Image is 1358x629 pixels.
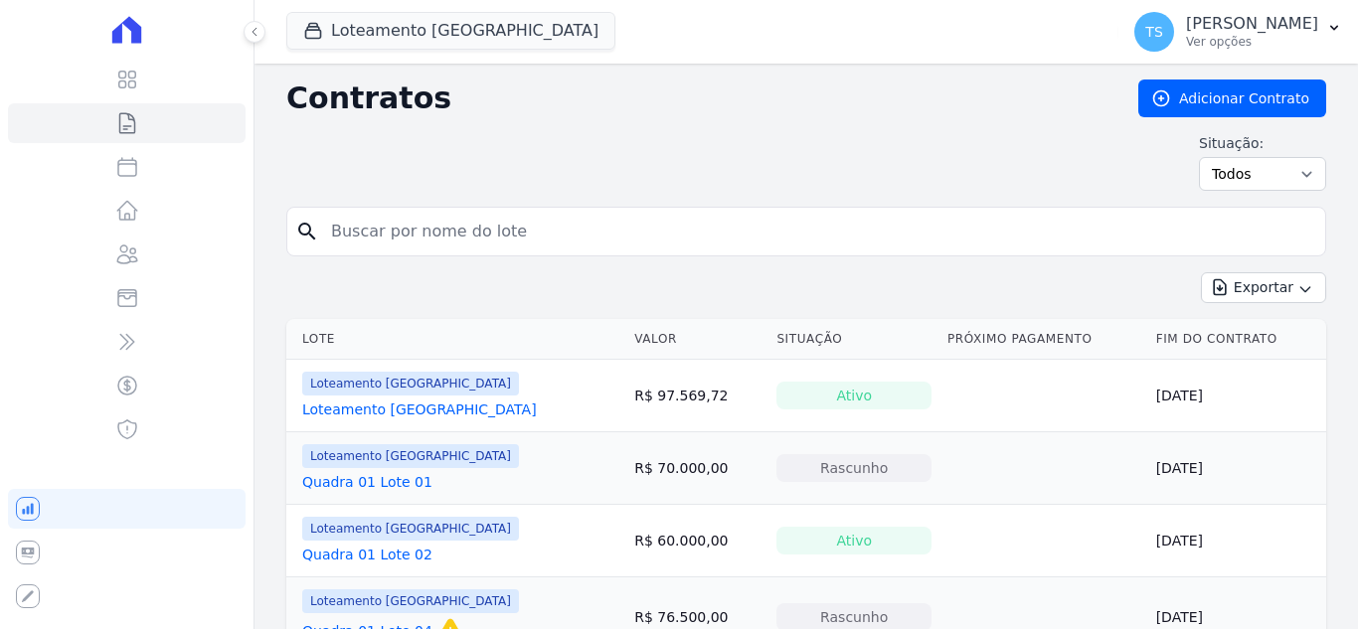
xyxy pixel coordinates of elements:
[1186,34,1318,50] p: Ver opções
[286,80,1106,116] h2: Contratos
[319,212,1317,251] input: Buscar por nome do lote
[295,220,319,243] i: search
[1138,79,1326,117] a: Adicionar Contrato
[1186,14,1318,34] p: [PERSON_NAME]
[939,319,1148,360] th: Próximo Pagamento
[302,589,519,613] span: Loteamento [GEOGRAPHIC_DATA]
[302,444,519,468] span: Loteamento [GEOGRAPHIC_DATA]
[776,527,932,554] div: Ativo
[1118,4,1358,60] button: TS [PERSON_NAME] Ver opções
[626,319,768,360] th: Valor
[302,472,432,492] a: Quadra 01 Lote 01
[302,517,519,541] span: Loteamento [GEOGRAPHIC_DATA]
[302,372,519,395] span: Loteamento [GEOGRAPHIC_DATA]
[286,12,615,50] button: Loteamento [GEOGRAPHIC_DATA]
[626,505,768,577] td: R$ 60.000,00
[626,360,768,432] td: R$ 97.569,72
[1199,133,1326,153] label: Situação:
[1148,432,1326,505] td: [DATE]
[768,319,939,360] th: Situação
[1148,505,1326,577] td: [DATE]
[302,399,537,419] a: Loteamento [GEOGRAPHIC_DATA]
[1148,360,1326,432] td: [DATE]
[286,319,626,360] th: Lote
[1145,25,1162,39] span: TS
[1201,272,1326,303] button: Exportar
[1148,319,1326,360] th: Fim do Contrato
[776,454,932,482] div: Rascunho
[302,545,432,564] a: Quadra 01 Lote 02
[776,382,932,409] div: Ativo
[626,432,768,505] td: R$ 70.000,00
